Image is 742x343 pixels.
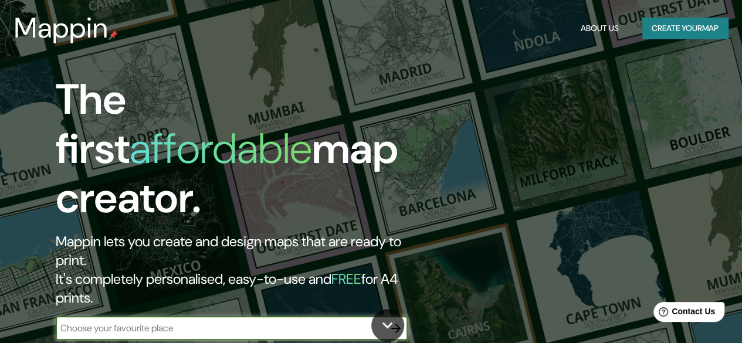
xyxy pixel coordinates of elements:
h3: Mappin [14,12,109,45]
h2: Mappin lets you create and design maps that are ready to print. It's completely personalised, eas... [56,232,427,307]
h1: affordable [130,121,312,176]
input: Choose your favourite place [56,321,384,335]
iframe: Help widget launcher [638,297,729,330]
img: mappin-pin [109,30,118,40]
h5: FREE [331,270,361,288]
button: About Us [576,18,624,39]
button: Create yourmap [642,18,728,39]
h1: The first map creator. [56,75,427,232]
